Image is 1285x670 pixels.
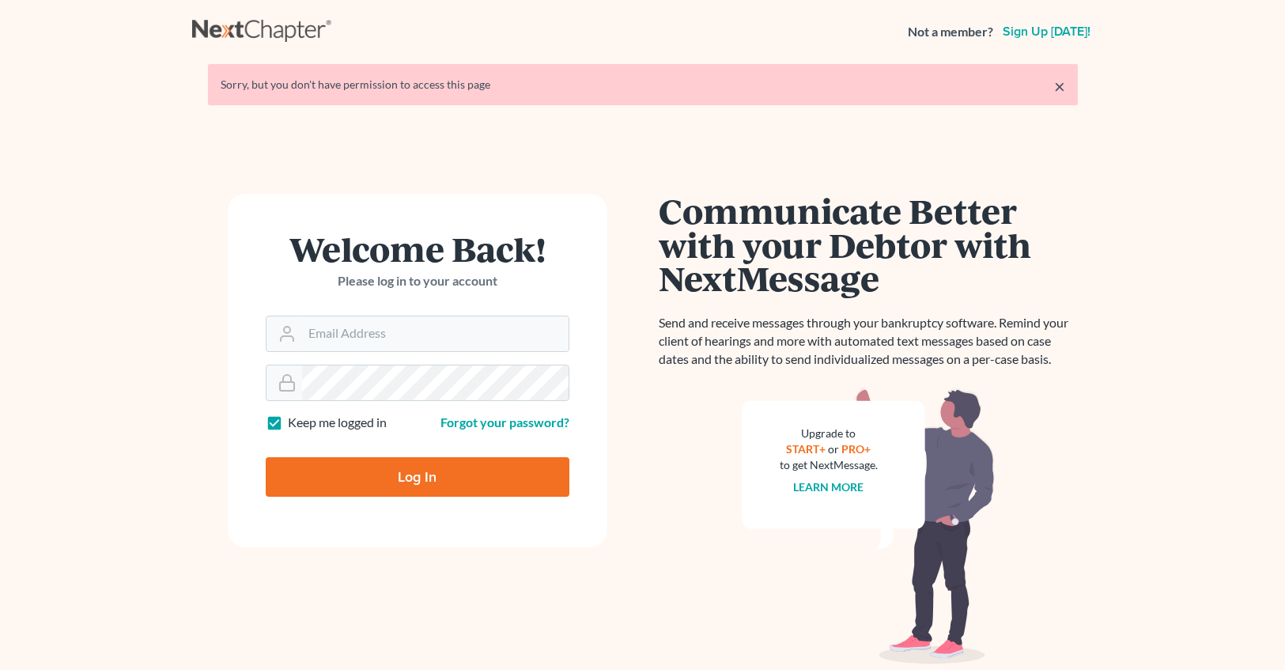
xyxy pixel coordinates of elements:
strong: Not a member? [908,23,993,41]
a: Sign up [DATE]! [1000,25,1094,38]
div: Sorry, but you don't have permission to access this page [221,77,1065,93]
input: Log In [266,457,569,497]
img: nextmessage_bg-59042aed3d76b12b5cd301f8e5b87938c9018125f34e5fa2b7a6b67550977c72.svg [742,388,995,664]
div: to get NextMessage. [780,457,878,473]
h1: Welcome Back! [266,232,569,266]
label: Keep me logged in [288,414,387,432]
a: Learn more [793,480,864,494]
p: Send and receive messages through your bankruptcy software. Remind your client of hearings and mo... [659,314,1078,369]
a: START+ [786,442,826,456]
span: or [828,442,839,456]
a: × [1054,77,1065,96]
h1: Communicate Better with your Debtor with NextMessage [659,194,1078,295]
a: PRO+ [841,442,871,456]
a: Forgot your password? [440,414,569,430]
input: Email Address [302,316,569,351]
p: Please log in to your account [266,272,569,290]
div: Upgrade to [780,426,878,441]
